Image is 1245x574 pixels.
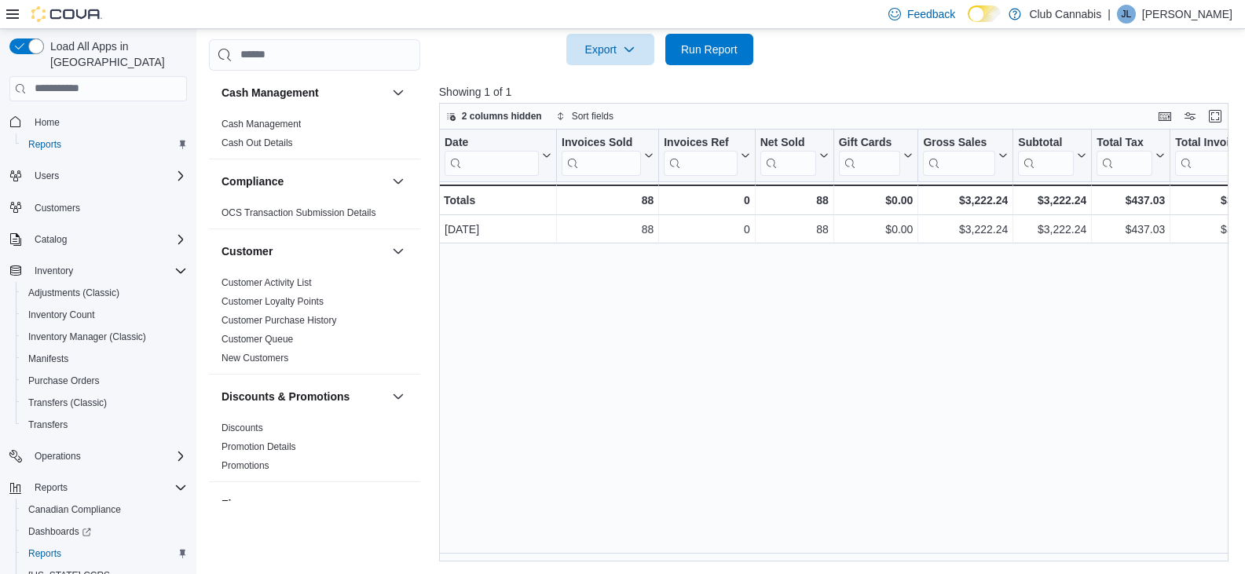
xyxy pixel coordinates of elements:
[28,375,100,387] span: Purchase Orders
[222,333,293,345] span: Customer Queue
[22,305,187,324] span: Inventory Count
[222,296,324,307] a: Customer Loyalty Points
[760,220,829,239] div: 88
[222,85,386,101] button: Cash Management
[389,83,408,102] button: Cash Management
[22,522,97,541] a: Dashboards
[22,393,187,412] span: Transfers (Classic)
[222,174,386,189] button: Compliance
[1117,5,1136,24] div: Janet Lilly
[3,445,193,467] button: Operations
[1108,5,1111,24] p: |
[222,459,269,472] span: Promotions
[665,34,753,65] button: Run Report
[1018,135,1086,175] button: Subtotal
[760,135,815,175] div: Net Sold
[16,133,193,155] button: Reports
[22,544,187,563] span: Reports
[28,547,61,560] span: Reports
[566,34,654,65] button: Export
[572,110,613,122] span: Sort fields
[28,166,65,185] button: Users
[22,393,113,412] a: Transfers (Classic)
[389,172,408,191] button: Compliance
[222,277,312,288] a: Customer Activity List
[562,135,641,175] div: Invoices Sold
[22,327,152,346] a: Inventory Manager (Classic)
[1097,135,1165,175] button: Total Tax
[562,220,654,239] div: 88
[222,314,337,327] span: Customer Purchase History
[35,202,80,214] span: Customers
[22,415,74,434] a: Transfers
[907,6,955,22] span: Feedback
[222,243,386,259] button: Customer
[16,282,193,304] button: Adjustments (Classic)
[209,273,420,374] div: Customer
[462,110,542,122] span: 2 columns hidden
[22,500,127,519] a: Canadian Compliance
[28,447,87,466] button: Operations
[1181,107,1199,126] button: Display options
[22,349,75,368] a: Manifests
[22,305,101,324] a: Inventory Count
[28,525,91,538] span: Dashboards
[923,135,995,175] div: Gross Sales
[222,422,263,434] span: Discounts
[22,135,68,154] a: Reports
[28,138,61,151] span: Reports
[22,371,187,390] span: Purchase Orders
[222,352,288,364] span: New Customers
[923,191,1008,210] div: $3,222.24
[1097,135,1152,175] div: Total Tax
[16,543,193,565] button: Reports
[28,353,68,365] span: Manifests
[28,113,66,132] a: Home
[222,496,386,512] button: Finance
[222,460,269,471] a: Promotions
[28,199,86,218] a: Customers
[22,327,187,346] span: Inventory Manager (Classic)
[16,499,193,521] button: Canadian Compliance
[1142,5,1232,24] p: [PERSON_NAME]
[222,334,293,345] a: Customer Queue
[1018,135,1074,150] div: Subtotal
[22,283,126,302] a: Adjustments (Classic)
[22,522,187,541] span: Dashboards
[16,326,193,348] button: Inventory Manager (Classic)
[968,22,969,23] span: Dark Mode
[839,220,914,239] div: $0.00
[209,115,420,159] div: Cash Management
[16,304,193,326] button: Inventory Count
[3,165,193,187] button: Users
[389,387,408,406] button: Discounts & Promotions
[838,135,900,175] div: Gift Card Sales
[389,242,408,261] button: Customer
[1097,220,1165,239] div: $437.03
[445,135,539,150] div: Date
[28,447,187,466] span: Operations
[28,230,73,249] button: Catalog
[28,419,68,431] span: Transfers
[222,441,296,452] a: Promotion Details
[28,261,79,280] button: Inventory
[28,309,95,321] span: Inventory Count
[760,191,828,210] div: 88
[222,441,296,453] span: Promotion Details
[22,135,187,154] span: Reports
[439,84,1236,100] p: Showing 1 of 1
[445,135,551,175] button: Date
[22,349,187,368] span: Manifests
[28,166,187,185] span: Users
[664,191,749,210] div: 0
[576,34,645,65] span: Export
[22,415,187,434] span: Transfers
[1097,191,1165,210] div: $437.03
[16,370,193,392] button: Purchase Orders
[28,287,119,299] span: Adjustments (Classic)
[16,392,193,414] button: Transfers (Classic)
[28,198,187,218] span: Customers
[664,135,737,150] div: Invoices Ref
[664,135,737,175] div: Invoices Ref
[1155,107,1174,126] button: Keyboard shortcuts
